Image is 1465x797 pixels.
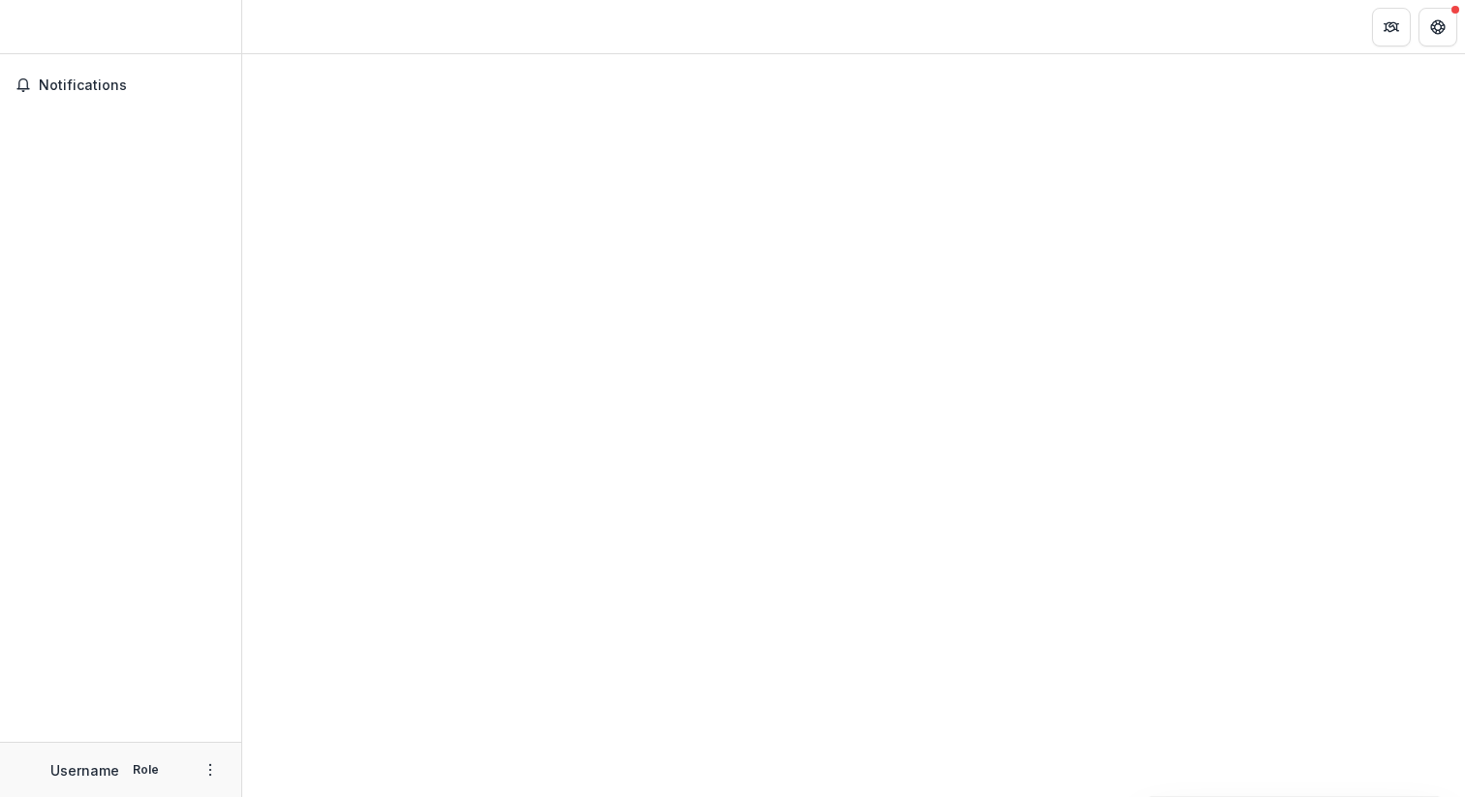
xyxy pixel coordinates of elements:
button: More [199,758,222,782]
p: Role [127,761,165,779]
button: Notifications [8,70,234,101]
button: Partners [1372,8,1411,46]
p: Username [50,760,119,781]
span: Notifications [39,77,226,94]
button: Get Help [1418,8,1457,46]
